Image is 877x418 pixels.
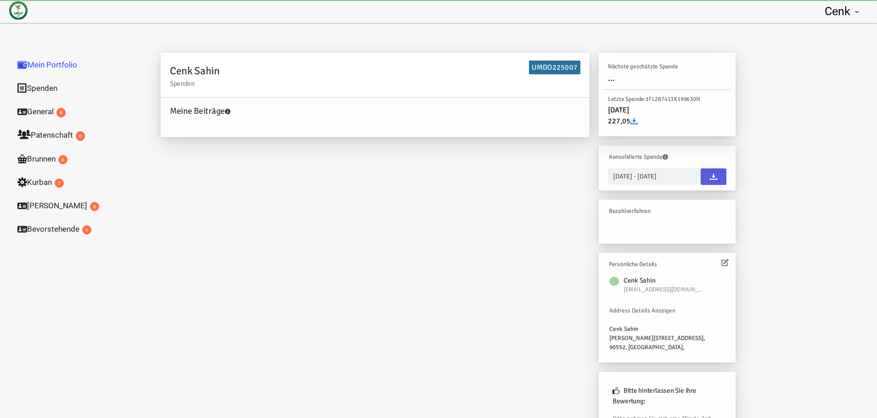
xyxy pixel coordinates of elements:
h6: Bitte hinterlassen Sie ihre Bewertung: [613,385,722,407]
h6: UMDO225007 [529,61,580,74]
a: General4 [9,100,147,123]
span: 227,05 [608,117,638,126]
i: Sie können die benötigten Spenden als PDF auswählen,indem Sie den Datumsbereich eingeben und auf ... [663,154,668,160]
span: 1FL287413X199630N [646,95,700,103]
h4: Meine Beiträge [170,105,585,118]
a: Mein Portfolio [9,53,147,77]
div: [PERSON_NAME][STREET_ADDRESS], [609,334,725,343]
a: Spenden [9,76,147,100]
span: 7 [55,178,64,188]
img: UMUT Internationale Humanitäre Hilfe Nürnberg e.V. [9,1,28,20]
span: 0 [90,202,99,211]
span: primär E-Mail [624,285,706,294]
h6: Nächste geschätzte Spende [608,62,726,71]
i: Ihre Ursacheninformationen werden verfügbar sein,indem Sie Ihre Ursachen auswählen. Sie können de... [225,109,230,114]
h6: Cenk Sahin [624,275,725,286]
a: Brunnen0 [9,147,147,171]
a: Bevorstehende0 [9,217,147,241]
a: Kurban7 [9,170,147,194]
span: ... [608,73,615,83]
div: Address Details Anzeigen [609,306,725,315]
h6: Persönliche Details [609,260,722,269]
small: Spenden [170,80,580,87]
a: [PERSON_NAME]0 [9,194,147,217]
span: 0 [58,155,67,164]
span: 4 [56,108,66,117]
h6: Letzte Spende: [608,95,726,104]
h6: Bezahlverfahren [609,206,722,216]
div: Cenk Sahin [609,324,725,334]
span: [DATE] [608,106,629,115]
div: 90552, [GEOGRAPHIC_DATA], [609,343,725,352]
span: 0 [82,225,91,234]
span: Cenk [825,5,850,18]
span: 0 [76,131,85,140]
a: Patenschaft0 [9,123,147,147]
h2: Cenk Sahin [170,63,580,87]
h6: Konsolidierte Spende [609,152,722,162]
